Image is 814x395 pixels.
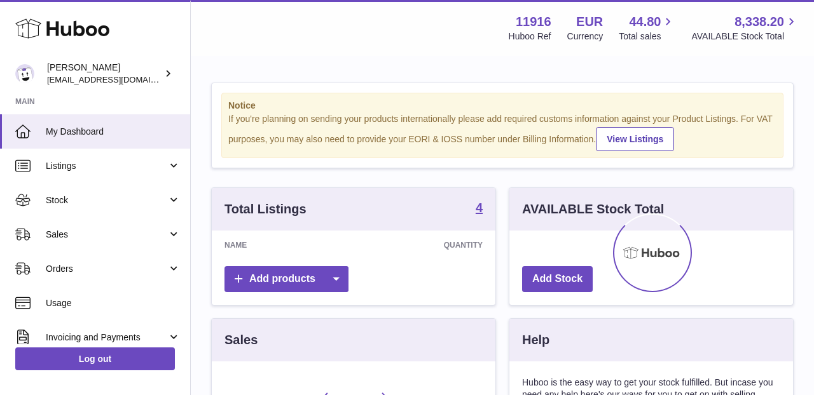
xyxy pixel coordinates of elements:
a: Log out [15,347,175,370]
div: Currency [567,30,604,43]
strong: EUR [576,13,603,30]
strong: 11916 [516,13,551,30]
a: 8,338.20 AVAILABLE Stock Total [691,13,799,43]
div: If you're planning on sending your products internationally please add required customs informati... [228,113,776,151]
h3: Total Listings [224,201,307,218]
img: info@bananaleafsupplements.com [15,64,34,83]
a: View Listings [596,127,674,151]
a: Add Stock [522,266,593,292]
a: 4 [476,201,483,217]
h3: AVAILABLE Stock Total [522,201,664,218]
strong: 4 [476,201,483,214]
span: AVAILABLE Stock Total [691,30,799,43]
strong: Notice [228,100,776,112]
h3: Sales [224,331,258,349]
h3: Help [522,331,549,349]
th: Name [212,231,333,260]
span: Sales [46,229,167,241]
span: My Dashboard [46,126,181,138]
a: Add products [224,266,348,292]
a: 44.80 Total sales [619,13,675,43]
span: Stock [46,194,167,206]
div: [PERSON_NAME] [47,62,162,86]
span: Usage [46,297,181,309]
th: Quantity [333,231,495,260]
span: Invoicing and Payments [46,331,167,344]
span: Listings [46,160,167,172]
span: Orders [46,263,167,275]
span: 8,338.20 [735,13,784,30]
span: [EMAIL_ADDRESS][DOMAIN_NAME] [47,74,187,84]
div: Huboo Ref [509,30,551,43]
span: Total sales [619,30,675,43]
span: 44.80 [629,13,661,30]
